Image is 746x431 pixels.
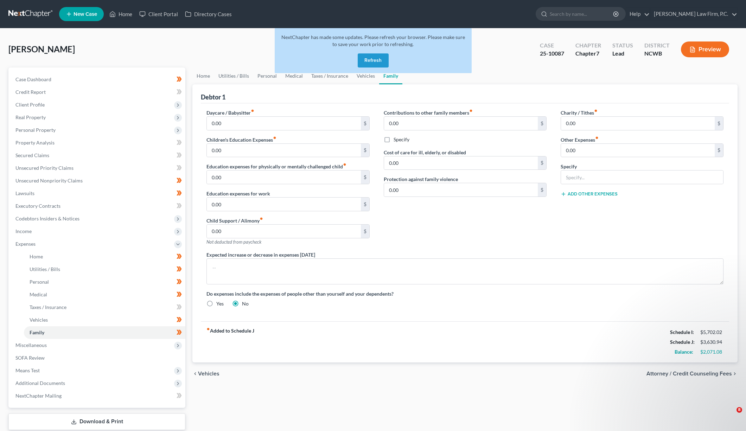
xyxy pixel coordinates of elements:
[10,73,185,86] a: Case Dashboard
[253,67,281,84] a: Personal
[561,109,598,116] label: Charity / Tithes
[361,198,369,211] div: $
[15,152,49,158] span: Secured Claims
[700,329,723,336] div: $5,702.02
[198,371,219,377] span: Vehicles
[201,93,225,101] div: Debtor 1
[15,190,34,196] span: Lawsuits
[15,215,79,221] span: Codebtors Insiders & Notices
[15,380,65,386] span: Additional Documents
[192,67,214,84] a: Home
[561,163,577,170] label: Specify
[24,263,185,276] a: Utilities / Bills
[550,7,614,20] input: Search by name...
[10,149,185,162] a: Secured Claims
[15,393,62,399] span: NextChapter Mailing
[273,136,276,140] i: fiber_manual_record
[206,290,723,297] label: Do expenses include the expenses of people other than yourself and your dependents?
[206,251,315,258] label: Expected increase or decrease in expenses [DATE]
[715,144,723,157] div: $
[30,279,49,285] span: Personal
[24,276,185,288] a: Personal
[15,102,45,108] span: Client Profile
[10,174,185,187] a: Unsecured Nonpriority Claims
[715,117,723,130] div: $
[394,136,409,143] label: Specify
[15,228,32,234] span: Income
[737,407,742,413] span: 8
[595,136,599,140] i: fiber_manual_record
[700,339,723,346] div: $3,630.94
[192,371,219,377] button: chevron_left Vehicles
[540,50,564,58] div: 25-10087
[594,109,598,112] i: fiber_manual_record
[207,198,361,211] input: --
[15,178,83,184] span: Unsecured Nonpriority Claims
[206,163,346,170] label: Education expenses for physically or mentally challenged child
[24,301,185,314] a: Taxes / Insurance
[136,8,181,20] a: Client Portal
[24,326,185,339] a: Family
[15,203,60,209] span: Executory Contracts
[8,413,185,430] a: Download & Print
[206,136,276,143] label: Children's Education Expenses
[538,156,546,170] div: $
[216,300,224,307] label: Yes
[538,183,546,197] div: $
[384,149,466,156] label: Cost of care for ill, elderly, or disabled
[15,165,74,171] span: Unsecured Priority Claims
[675,349,693,355] strong: Balance:
[561,144,715,157] input: --
[15,114,46,120] span: Real Property
[644,41,670,50] div: District
[384,117,538,130] input: --
[650,8,737,20] a: [PERSON_NAME] Law Firm, P.C.
[214,67,253,84] a: Utilities / Bills
[206,190,270,197] label: Education expenses for work
[15,127,56,133] span: Personal Property
[384,175,458,183] label: Protection against family violence
[612,41,633,50] div: Status
[30,253,43,259] span: Home
[361,225,369,238] div: $
[561,171,723,184] input: Specify...
[15,241,36,247] span: Expenses
[30,317,48,323] span: Vehicles
[30,266,60,272] span: Utilities / Bills
[207,225,361,238] input: --
[10,352,185,364] a: SOFA Review
[626,8,650,20] a: Help
[700,348,723,355] div: $2,071.08
[10,86,185,98] a: Credit Report
[561,117,715,130] input: --
[10,390,185,402] a: NextChapter Mailing
[8,44,75,54] span: [PERSON_NAME]
[15,355,45,361] span: SOFA Review
[74,12,97,17] span: New Case
[469,109,473,112] i: fiber_manual_record
[361,117,369,130] div: $
[384,183,538,197] input: --
[24,288,185,301] a: Medical
[596,50,599,57] span: 7
[681,41,729,57] button: Preview
[206,109,254,116] label: Daycare / Babysitter
[538,117,546,130] div: $
[206,327,210,331] i: fiber_manual_record
[722,407,739,424] iframe: Intercom live chat
[15,140,55,146] span: Property Analysis
[106,8,136,20] a: Home
[561,191,618,197] button: Add Other Expenses
[561,136,599,143] label: Other Expenses
[10,187,185,200] a: Lawsuits
[15,342,47,348] span: Miscellaneous
[15,76,51,82] span: Case Dashboard
[361,171,369,184] div: $
[343,163,346,166] i: fiber_manual_record
[24,250,185,263] a: Home
[260,217,263,220] i: fiber_manual_record
[358,53,389,67] button: Refresh
[207,117,361,130] input: --
[251,109,254,112] i: fiber_manual_record
[575,50,601,58] div: Chapter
